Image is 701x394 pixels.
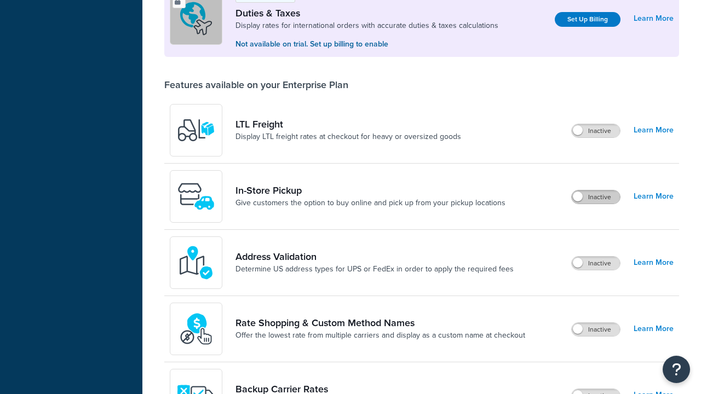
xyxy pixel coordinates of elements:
label: Inactive [572,257,620,270]
a: In-Store Pickup [235,184,505,196]
button: Open Resource Center [663,356,690,383]
img: y79ZsPf0fXUFUhFXDzUgf+ktZg5F2+ohG75+v3d2s1D9TjoU8PiyCIluIjV41seZevKCRuEjTPPOKHJsQcmKCXGdfprl3L4q7... [177,111,215,149]
label: Inactive [572,323,620,336]
a: Learn More [634,11,674,26]
a: Rate Shopping & Custom Method Names [235,317,525,329]
label: Inactive [572,124,620,137]
a: Determine US address types for UPS or FedEx in order to apply the required fees [235,264,514,275]
a: Address Validation [235,251,514,263]
img: wfgcfpwTIucLEAAAAASUVORK5CYII= [177,177,215,216]
a: LTL Freight [235,118,461,130]
a: Give customers the option to buy online and pick up from your pickup locations [235,198,505,208]
label: Inactive [572,190,620,204]
a: Learn More [634,255,674,270]
img: icon-duo-feat-rate-shopping-ecdd8bed.png [177,310,215,348]
a: Display rates for international orders with accurate duties & taxes calculations [235,20,498,31]
p: Not available on trial. Set up billing to enable [235,38,498,50]
a: Duties & Taxes [235,7,498,19]
img: kIG8fy0lQAAAABJRU5ErkJggg== [177,244,215,282]
a: Set Up Billing [555,12,620,27]
a: Display LTL freight rates at checkout for heavy or oversized goods [235,131,461,142]
a: Learn More [634,321,674,337]
a: Offer the lowest rate from multiple carriers and display as a custom name at checkout [235,330,525,341]
a: Learn More [634,123,674,138]
a: Learn More [634,189,674,204]
div: Features available on your Enterprise Plan [164,79,348,91]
